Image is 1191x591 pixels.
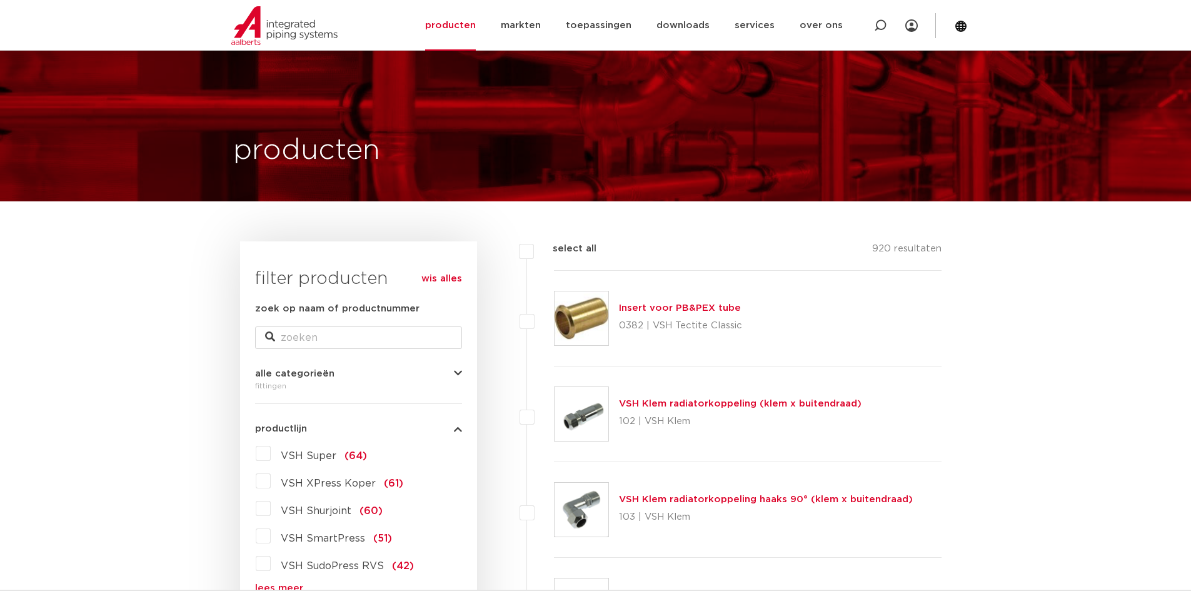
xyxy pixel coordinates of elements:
[233,131,380,171] h1: producten
[619,495,913,504] a: VSH Klem radiatorkoppeling haaks 90° (klem x buitendraad)
[255,378,462,393] div: fittingen
[619,399,862,408] a: VSH Klem radiatorkoppeling (klem x buitendraad)
[255,326,462,349] input: zoeken
[255,369,334,378] span: alle categorieën
[373,533,392,543] span: (51)
[619,507,913,527] p: 103 | VSH Klem
[555,291,608,345] img: Thumbnail for Insert voor PB&PEX tube
[255,266,462,291] h3: filter producten
[534,241,596,256] label: select all
[281,451,336,461] span: VSH Super
[359,506,383,516] span: (60)
[872,241,942,261] p: 920 resultaten
[344,451,367,461] span: (64)
[255,369,462,378] button: alle categorieën
[392,561,414,571] span: (42)
[421,271,462,286] a: wis alles
[555,483,608,537] img: Thumbnail for VSH Klem radiatorkoppeling haaks 90° (klem x buitendraad)
[619,303,741,313] a: Insert voor PB&PEX tube
[281,561,384,571] span: VSH SudoPress RVS
[255,424,307,433] span: productlijn
[255,301,420,316] label: zoek op naam of productnummer
[281,506,351,516] span: VSH Shurjoint
[281,478,376,488] span: VSH XPress Koper
[255,424,462,433] button: productlijn
[619,316,742,336] p: 0382 | VSH Tectite Classic
[281,533,365,543] span: VSH SmartPress
[555,387,608,441] img: Thumbnail for VSH Klem radiatorkoppeling (klem x buitendraad)
[619,412,862,432] p: 102 | VSH Klem
[384,478,403,488] span: (61)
